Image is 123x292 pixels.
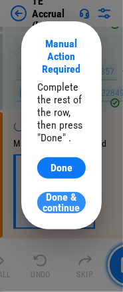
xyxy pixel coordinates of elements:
div: Manual Action Required [37,37,86,75]
span: Done & continue run [43,192,80,224]
span: Done [51,163,72,173]
button: Done & continue run [37,192,86,213]
button: Done [37,157,86,179]
div: Complete the rest of the row, then press "Done" . [37,81,86,144]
